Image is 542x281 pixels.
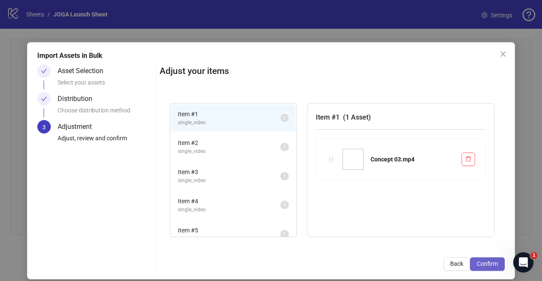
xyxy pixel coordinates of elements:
span: check [41,96,47,102]
div: Choose distribution method [58,106,152,120]
span: single_video [178,206,280,214]
span: single_video [178,177,280,185]
span: Item # 4 [178,196,280,206]
button: Close [496,47,510,61]
div: holder [326,155,336,164]
span: 1 [531,252,537,259]
span: 1 [283,115,286,121]
button: Confirm [470,257,505,271]
span: single_video [178,147,280,156]
span: 1 [283,144,286,150]
h3: Item # 1 [316,112,486,123]
span: Item # 3 [178,167,280,177]
button: Back [443,257,470,271]
div: Adjustment [58,120,99,134]
span: single_video [178,119,280,127]
span: holder [328,156,334,162]
img: Concept 03.mp4 [343,149,364,170]
span: 1 [283,231,286,237]
span: Item # 5 [178,226,280,235]
div: Asset Selection [58,64,110,78]
sup: 1 [280,201,289,209]
div: Distribution [58,92,99,106]
div: Adjust, review and confirm [58,134,152,148]
span: check [41,68,47,74]
span: Item # 2 [178,138,280,147]
span: 1 [283,202,286,208]
iframe: Intercom live chat [513,252,534,273]
div: Select your assets [58,78,152,92]
sup: 1 [280,230,289,238]
sup: 1 [280,172,289,180]
button: Delete [462,153,475,166]
div: Import Assets in Bulk [37,51,505,61]
span: single_video [178,235,280,243]
span: Back [450,260,463,267]
span: 3 [42,124,46,131]
span: close [500,51,506,57]
div: Concept 03.mp4 [371,155,455,164]
span: Confirm [477,260,498,267]
sup: 1 [280,114,289,122]
h2: Adjust your items [160,64,505,78]
span: ( 1 Asset ) [343,113,371,121]
span: Item # 1 [178,109,280,119]
sup: 1 [280,143,289,151]
span: delete [465,156,471,162]
span: 1 [283,173,286,179]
